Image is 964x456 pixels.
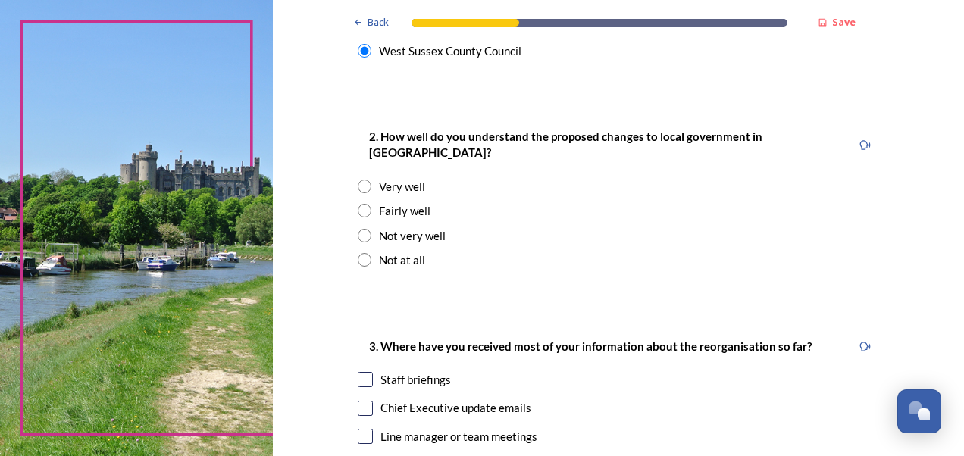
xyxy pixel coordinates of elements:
div: Line manager or team meetings [380,428,537,445]
div: Not very well [379,227,446,245]
strong: 2. How well do you understand the proposed changes to local government in [GEOGRAPHIC_DATA]? [369,130,765,159]
div: Very well [379,178,425,195]
div: Staff briefings [380,371,451,389]
strong: 3. Where have you received most of your information about the reorganisation so far? [369,339,812,353]
div: Not at all [379,251,425,269]
div: Fairly well [379,202,430,220]
div: West Sussex County Council [379,42,521,60]
div: Chief Executive update emails [380,399,531,417]
span: Back [368,15,389,30]
strong: Save [832,15,856,29]
button: Open Chat [897,389,941,433]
